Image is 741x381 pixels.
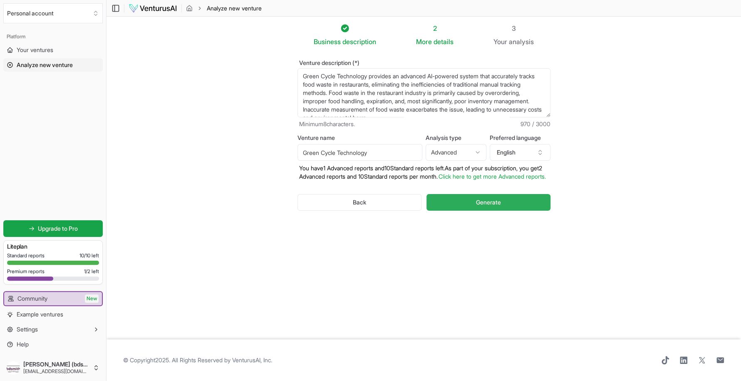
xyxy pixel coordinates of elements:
[17,325,38,334] span: Settings
[207,4,262,12] span: Analyze new venture
[416,23,454,33] div: 2
[17,340,29,349] span: Help
[426,194,550,211] button: Generate
[23,361,89,368] span: [PERSON_NAME] (bdsmith Partners)
[476,198,501,207] span: Generate
[297,60,550,66] label: Venture description (*)
[3,3,103,23] button: Select an organization
[509,37,534,46] span: analysis
[299,120,355,128] span: Minimum 8 characters.
[439,173,546,180] a: Click here to get more Advanced reports.
[314,37,341,47] span: Business
[490,135,550,141] label: Preferred language
[297,194,422,211] button: Back
[3,358,103,378] button: [PERSON_NAME] (bdsmith Partners)[EMAIL_ADDRESS][DOMAIN_NAME]
[3,220,103,237] a: Upgrade to Pro
[186,4,262,12] nav: breadcrumb
[297,144,422,161] input: Optional venture name
[7,361,20,374] img: ACg8ocJ679U6veoIuUakVJsInCsKl8IJDmQ88ghNX-4FO5rk6EM=s96-c
[493,23,534,33] div: 3
[490,144,550,161] button: English
[79,252,99,259] span: 10 / 10 left
[23,368,89,375] span: [EMAIL_ADDRESS][DOMAIN_NAME]
[416,37,432,47] span: More
[3,58,103,72] a: Analyze new venture
[3,338,103,351] a: Help
[85,294,99,303] span: New
[434,37,454,46] span: details
[3,323,103,336] button: Settings
[84,268,99,275] span: 1 / 2 left
[426,135,486,141] label: Analysis type
[232,356,271,364] a: VenturusAI, Inc
[520,120,550,128] span: 970 / 3000
[4,292,102,305] a: CommunityNew
[493,37,507,47] span: Your
[7,252,45,259] span: Standard reports
[38,224,78,233] span: Upgrade to Pro
[3,43,103,57] a: Your ventures
[17,294,47,303] span: Community
[3,30,103,43] div: Platform
[17,46,53,54] span: Your ventures
[129,3,177,13] img: logo
[342,37,376,46] span: description
[3,308,103,321] a: Example ventures
[17,61,73,69] span: Analyze new venture
[7,242,99,251] h3: Lite plan
[17,310,63,319] span: Example ventures
[297,164,550,181] p: You have 1 Advanced reports and 10 Standard reports left. As part of your subscription, y ou get ...
[7,268,45,275] span: Premium reports
[123,356,272,364] span: © Copyright 2025 . All Rights Reserved by .
[297,135,422,141] label: Venture name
